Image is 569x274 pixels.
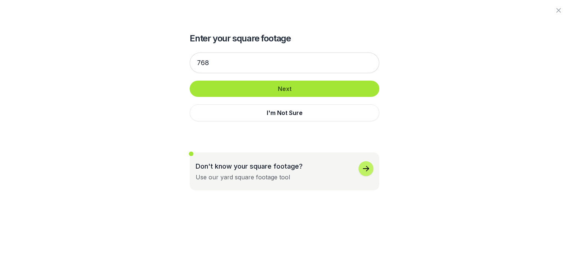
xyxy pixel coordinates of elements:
button: Don't know your square footage?Use our yard square footage tool [190,152,379,190]
h2: Enter your square footage [190,33,379,44]
p: Don't know your square footage? [196,161,303,171]
div: Use our yard square footage tool [196,173,290,182]
button: I'm Not Sure [190,104,379,121]
button: Next [190,81,379,97]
